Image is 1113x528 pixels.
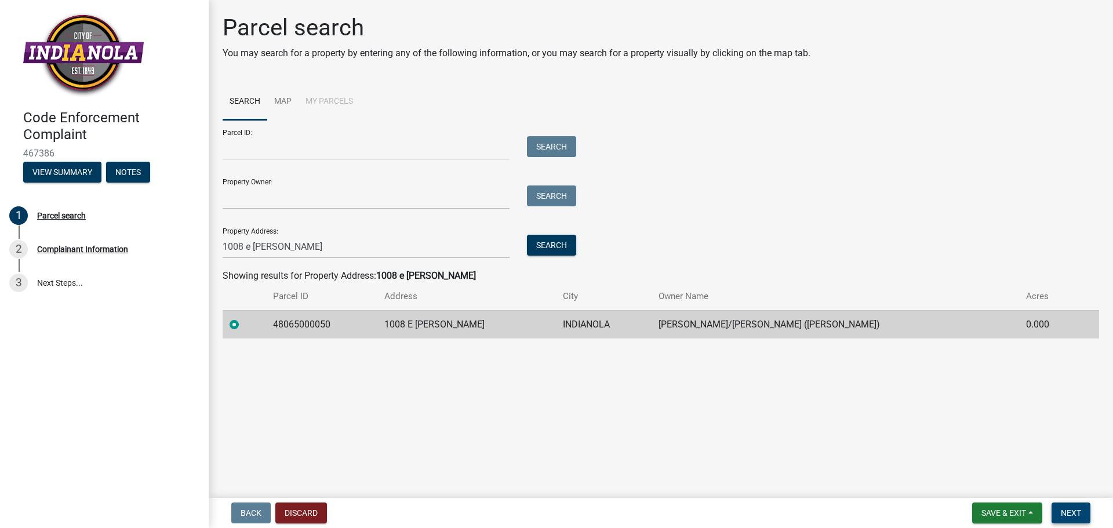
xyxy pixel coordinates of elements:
button: Next [1052,502,1090,523]
a: Search [223,83,267,121]
button: Search [527,185,576,206]
th: Acres [1019,283,1077,310]
wm-modal-confirm: Notes [106,168,150,177]
th: Parcel ID [266,283,377,310]
div: 1 [9,206,28,225]
button: Notes [106,162,150,183]
h1: Parcel search [223,14,810,42]
th: Address [377,283,556,310]
button: Back [231,502,271,523]
button: Search [527,136,576,157]
button: View Summary [23,162,101,183]
td: 0.000 [1019,310,1077,338]
div: 2 [9,240,28,258]
span: 467386 [23,148,185,159]
div: Parcel search [37,212,86,220]
button: Save & Exit [972,502,1042,523]
th: Owner Name [652,283,1020,310]
p: You may search for a property by entering any of the following information, or you may search for... [223,46,810,60]
img: City of Indianola, Iowa [23,12,144,97]
wm-modal-confirm: Summary [23,168,101,177]
td: [PERSON_NAME]/[PERSON_NAME] ([PERSON_NAME]) [652,310,1020,338]
div: Complainant Information [37,245,128,253]
td: 1008 E [PERSON_NAME] [377,310,556,338]
h4: Code Enforcement Complaint [23,110,199,143]
strong: 1008 e [PERSON_NAME] [376,270,476,281]
td: 48065000050 [266,310,377,338]
td: INDIANOLA [556,310,651,338]
a: Map [267,83,299,121]
span: Save & Exit [981,508,1026,518]
button: Search [527,235,576,256]
span: Next [1061,508,1081,518]
div: 3 [9,274,28,292]
span: Back [241,508,261,518]
div: Showing results for Property Address: [223,269,1099,283]
button: Discard [275,502,327,523]
th: City [556,283,651,310]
